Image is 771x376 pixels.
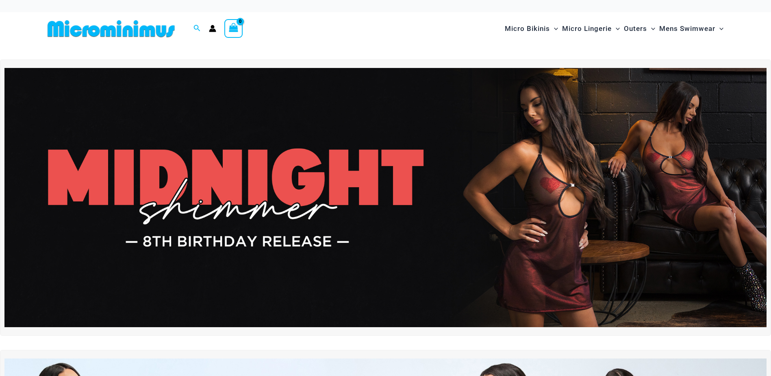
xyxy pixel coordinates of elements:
img: Midnight Shimmer Red Dress [4,68,767,327]
a: Micro BikinisMenu ToggleMenu Toggle [503,16,560,41]
nav: Site Navigation [502,15,727,42]
span: Menu Toggle [647,18,655,39]
span: Menu Toggle [715,18,723,39]
span: Menu Toggle [612,18,620,39]
a: View Shopping Cart, empty [224,19,243,38]
a: Mens SwimwearMenu ToggleMenu Toggle [657,16,725,41]
span: Outers [624,18,647,39]
span: Micro Lingerie [562,18,612,39]
span: Micro Bikinis [505,18,550,39]
a: Search icon link [193,24,201,34]
span: Menu Toggle [550,18,558,39]
a: Micro LingerieMenu ToggleMenu Toggle [560,16,622,41]
span: Mens Swimwear [659,18,715,39]
a: OutersMenu ToggleMenu Toggle [622,16,657,41]
img: MM SHOP LOGO FLAT [44,20,178,38]
a: Account icon link [209,25,216,32]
